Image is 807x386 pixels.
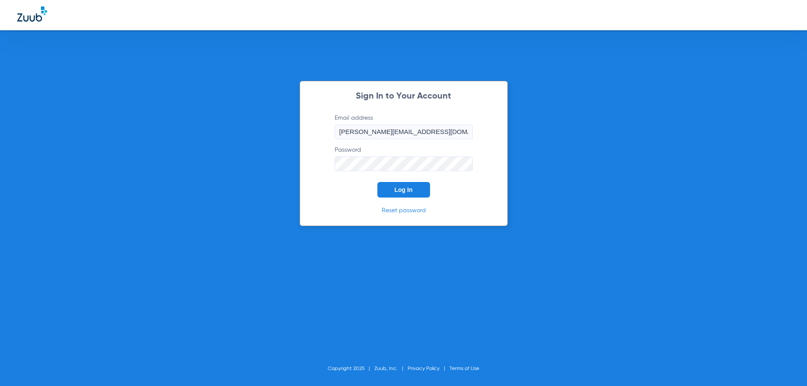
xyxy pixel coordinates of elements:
li: Zuub, Inc. [374,364,408,373]
a: Terms of Use [449,366,479,371]
span: Log In [395,186,413,193]
li: Copyright 2025 [328,364,374,373]
label: Password [335,146,473,171]
label: Email address [335,114,473,139]
h2: Sign In to Your Account [322,92,486,101]
img: Zuub Logo [17,6,47,22]
input: Password [335,156,473,171]
a: Privacy Policy [408,366,440,371]
input: Email address [335,124,473,139]
iframe: Chat Widget [764,345,807,386]
button: Log In [377,182,430,198]
a: Reset password [382,207,426,214]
